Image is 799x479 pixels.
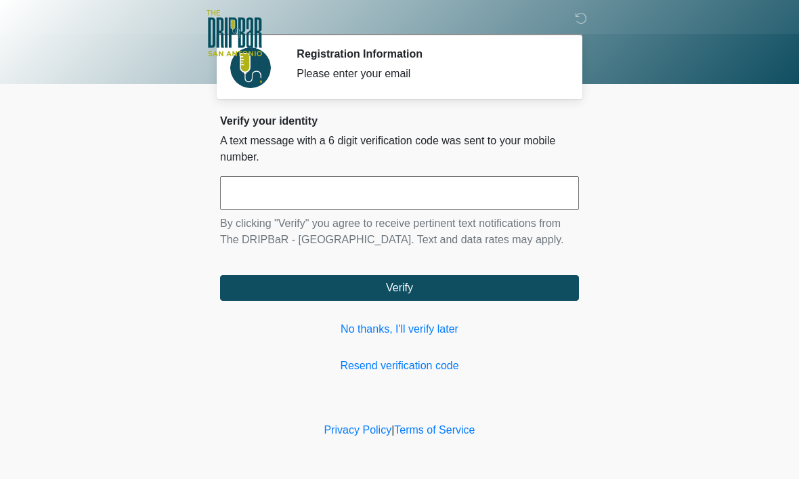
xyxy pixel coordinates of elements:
div: Please enter your email [297,66,559,82]
p: A text message with a 6 digit verification code was sent to your mobile number. [220,133,579,165]
a: Privacy Policy [324,424,392,436]
a: Terms of Service [394,424,475,436]
img: Agent Avatar [230,47,271,88]
a: Resend verification code [220,358,579,374]
p: By clicking "Verify" you agree to receive pertinent text notifications from The DRIPBaR - [GEOGRA... [220,215,579,248]
h2: Verify your identity [220,114,579,127]
button: Verify [220,275,579,301]
a: No thanks, I'll verify later [220,321,579,337]
a: | [391,424,394,436]
img: The DRIPBaR - San Antonio Fossil Creek Logo [207,10,262,58]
